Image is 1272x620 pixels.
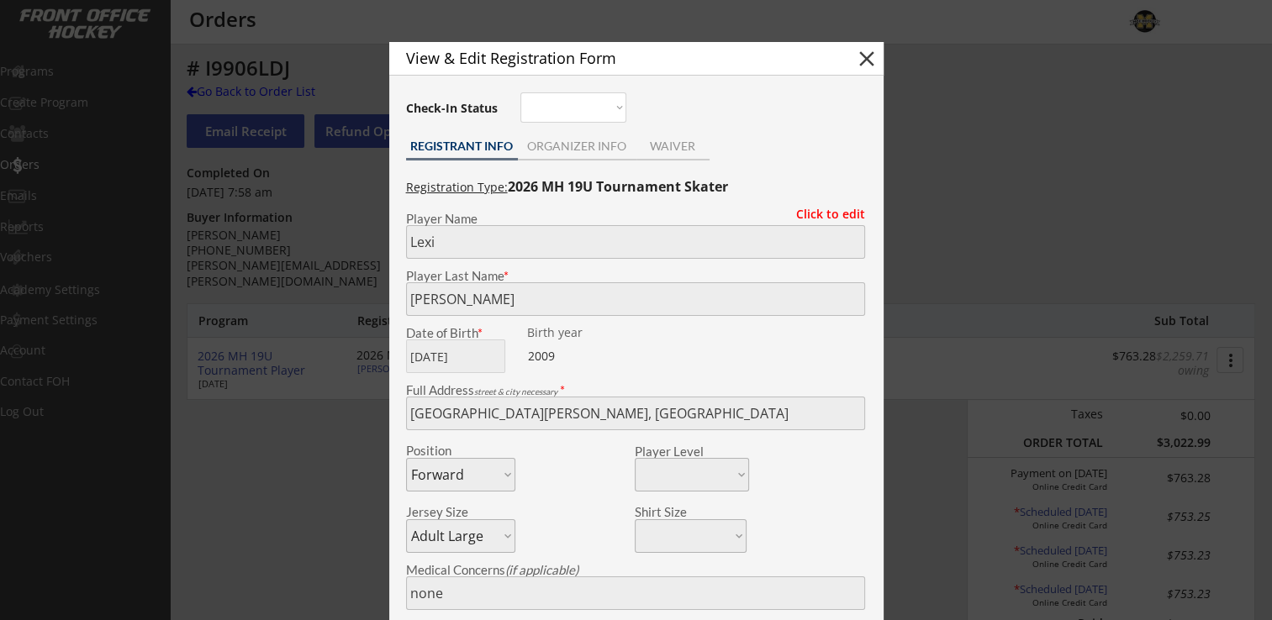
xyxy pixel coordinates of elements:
strong: 2026 MH 19U Tournament Skater [508,177,728,196]
input: Allergies, injuries, etc. [406,576,865,610]
div: ORGANIZER INFO [518,140,636,152]
button: close [854,46,879,71]
div: Jersey Size [406,506,493,518]
div: REGISTRANT INFO [406,140,518,152]
div: Date of Birth [406,327,515,339]
div: Birth year [527,327,632,339]
div: Check-In Status [406,102,501,114]
div: Full Address [406,384,865,397]
div: Shirt Size [635,506,721,518]
div: We are transitioning the system to collect and store date of birth instead of just birth year to ... [527,327,632,339]
div: Medical Concerns [406,564,865,576]
em: (if applicable) [505,562,578,577]
input: Street, City, Province/State [406,397,865,430]
div: Position [406,444,493,457]
em: street & city necessary [474,386,557,397]
div: Player Last Name [406,270,865,282]
div: 2009 [528,348,633,365]
div: Player Name [406,213,865,225]
div: View & Edit Registration Form [406,50,825,66]
div: Player Level [635,445,749,458]
div: WAIVER [636,140,710,152]
div: Click to edit [784,208,865,220]
u: Registration Type: [406,179,508,195]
